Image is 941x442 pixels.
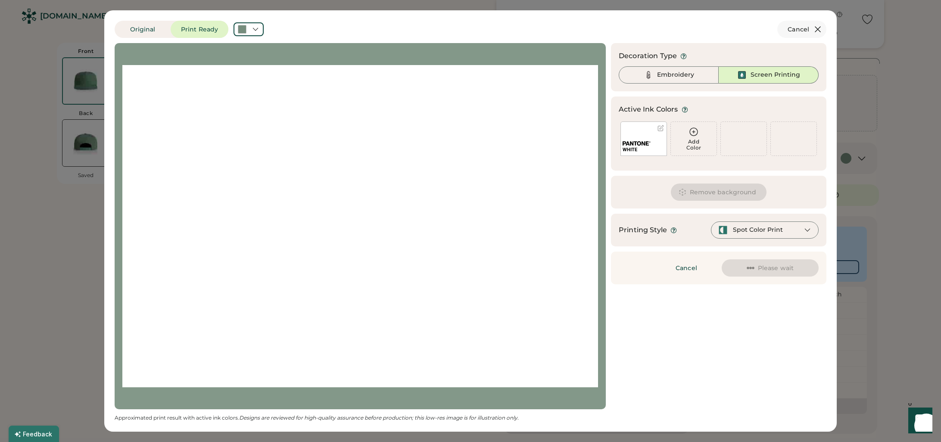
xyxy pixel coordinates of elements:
[239,414,519,421] em: Designs are reviewed for high-quality assurance before production; this low-res image is for illu...
[657,71,694,79] div: Embroidery
[671,139,717,151] div: Add Color
[656,259,717,277] button: Cancel
[671,184,767,201] button: Remove background
[623,141,651,146] img: 1024px-Pantone_logo.svg.png
[751,71,800,79] div: Screen Printing
[623,146,665,153] div: WHITE
[777,21,826,38] button: Cancel
[737,70,747,80] img: Ink%20-%20Selected.svg
[900,403,937,440] iframe: Front Chat
[115,414,606,421] div: Approximated print result with active ink colors.
[619,225,667,235] div: Printing Style
[733,226,783,234] div: Spot Color Print
[722,259,819,277] button: Please wait
[718,225,728,235] img: spot-color-green.svg
[171,21,228,38] button: Print Ready
[619,51,677,61] div: Decoration Type
[115,21,171,38] button: Original
[619,104,678,115] div: Active Ink Colors
[643,70,654,80] img: Thread%20-%20Unselected.svg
